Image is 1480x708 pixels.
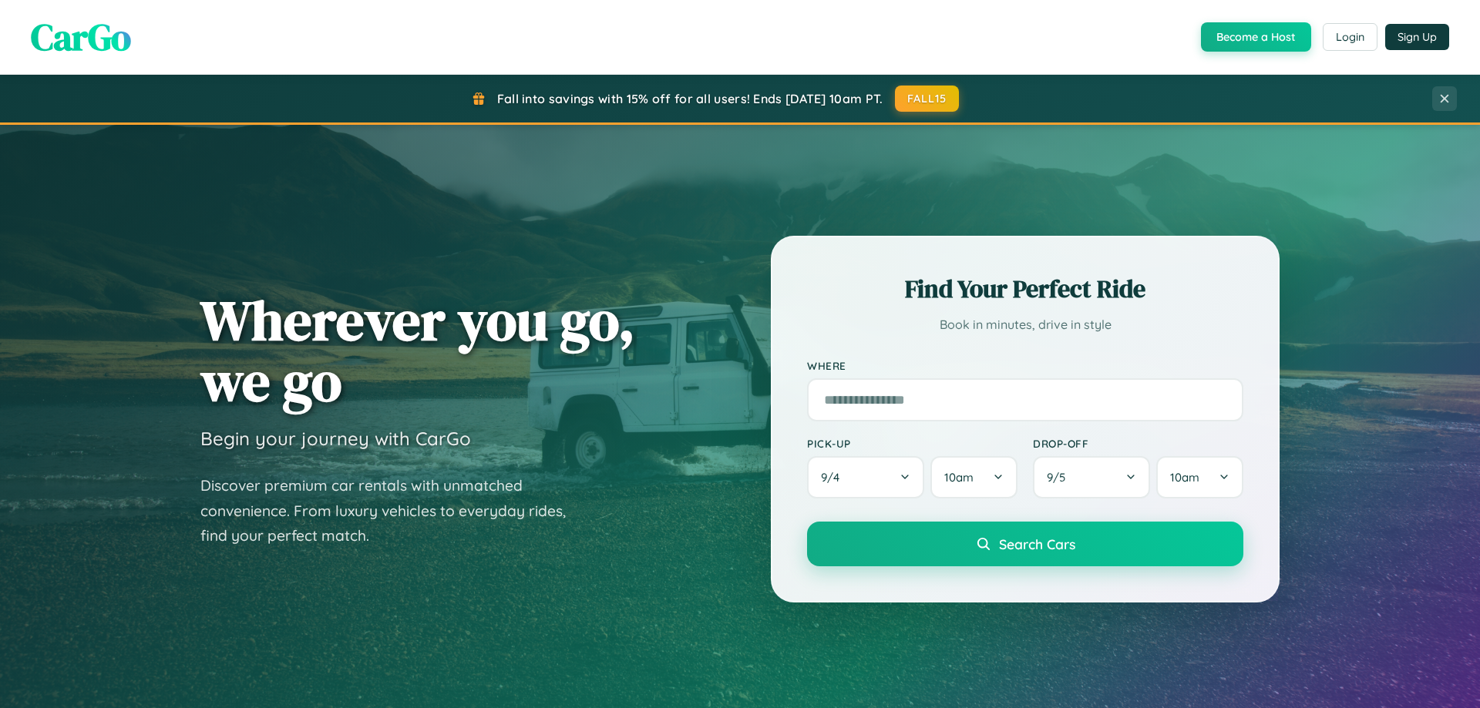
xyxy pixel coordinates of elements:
[807,272,1243,306] h2: Find Your Perfect Ride
[807,437,1017,450] label: Pick-up
[930,456,1017,498] button: 10am
[1156,456,1243,498] button: 10am
[821,470,847,485] span: 9 / 4
[895,86,960,112] button: FALL15
[1323,23,1377,51] button: Login
[31,12,131,62] span: CarGo
[807,359,1243,372] label: Where
[497,91,883,106] span: Fall into savings with 15% off for all users! Ends [DATE] 10am PT.
[1201,22,1311,52] button: Become a Host
[1033,456,1150,498] button: 9/5
[807,314,1243,336] p: Book in minutes, drive in style
[200,290,635,411] h1: Wherever you go, we go
[999,535,1075,552] span: Search Cars
[200,427,471,450] h3: Begin your journey with CarGo
[1033,437,1243,450] label: Drop-off
[200,473,586,549] p: Discover premium car rentals with unmatched convenience. From luxury vehicles to everyday rides, ...
[944,470,974,485] span: 10am
[807,522,1243,566] button: Search Cars
[1385,24,1449,50] button: Sign Up
[1170,470,1199,485] span: 10am
[807,456,924,498] button: 9/4
[1047,470,1073,485] span: 9 / 5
